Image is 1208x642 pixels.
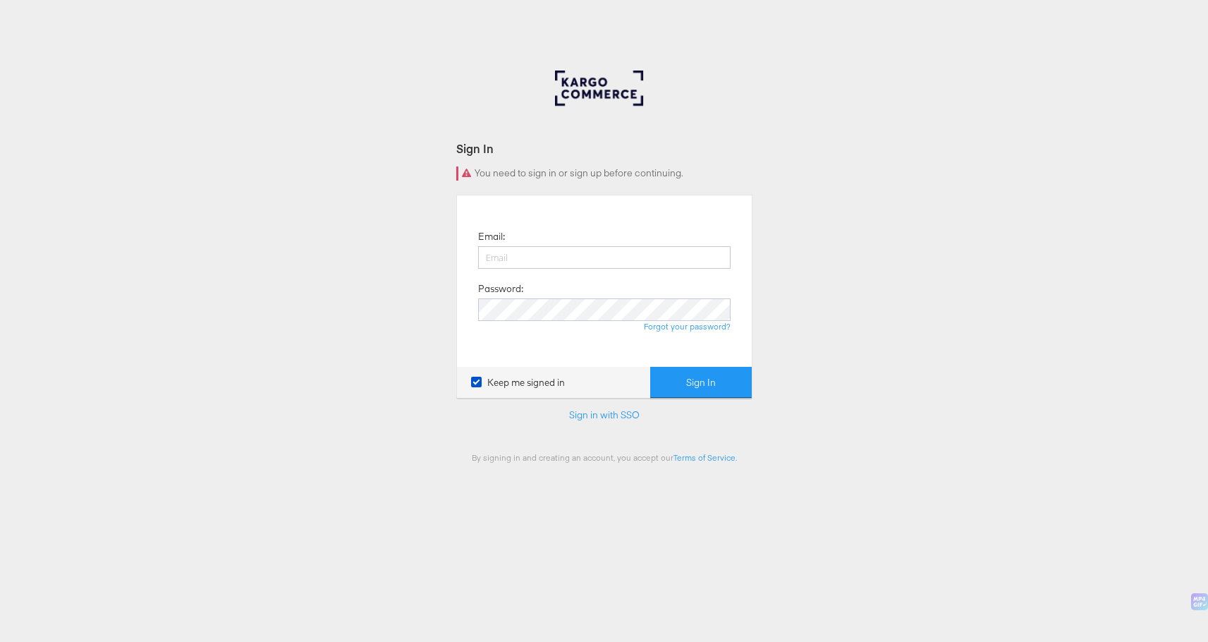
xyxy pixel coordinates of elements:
label: Password: [478,282,523,296]
label: Keep me signed in [471,376,565,389]
input: Email [478,246,731,269]
div: You need to sign in or sign up before continuing. [456,166,752,181]
a: Terms of Service [673,452,736,463]
a: Sign in with SSO [569,408,640,421]
a: Forgot your password? [644,321,731,332]
label: Email: [478,230,505,243]
div: Sign In [456,140,752,157]
div: By signing in and creating an account, you accept our . [456,452,752,463]
button: Sign In [650,367,752,399]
